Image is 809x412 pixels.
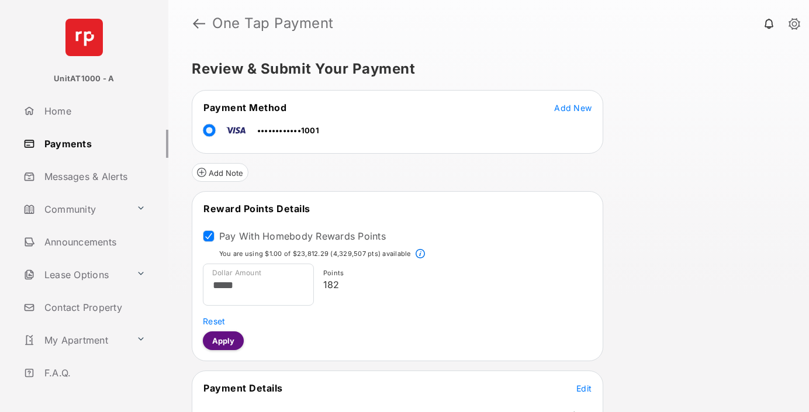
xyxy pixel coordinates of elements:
[19,359,168,387] a: F.A.Q.
[554,103,592,113] span: Add New
[19,162,168,191] a: Messages & Alerts
[19,97,168,125] a: Home
[323,268,587,278] p: Points
[219,230,386,242] label: Pay With Homebody Rewards Points
[323,278,587,292] p: 182
[54,73,114,85] p: UnitAT1000 - A
[203,203,310,214] span: Reward Points Details
[65,19,103,56] img: svg+xml;base64,PHN2ZyB4bWxucz0iaHR0cDovL3d3dy53My5vcmcvMjAwMC9zdmciIHdpZHRoPSI2NCIgaGVpZ2h0PSI2NC...
[19,130,168,158] a: Payments
[576,382,592,394] button: Edit
[257,126,319,135] span: ••••••••••••1001
[576,383,592,393] span: Edit
[203,331,244,350] button: Apply
[19,326,132,354] a: My Apartment
[203,316,225,326] span: Reset
[203,382,283,394] span: Payment Details
[219,249,411,259] p: You are using $1.00 of $23,812.29 (4,329,507 pts) available
[19,228,168,256] a: Announcements
[203,315,225,327] button: Reset
[203,102,286,113] span: Payment Method
[212,16,334,30] strong: One Tap Payment
[19,293,168,321] a: Contact Property
[192,163,248,182] button: Add Note
[19,261,132,289] a: Lease Options
[554,102,592,113] button: Add New
[192,62,776,76] h5: Review & Submit Your Payment
[19,195,132,223] a: Community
